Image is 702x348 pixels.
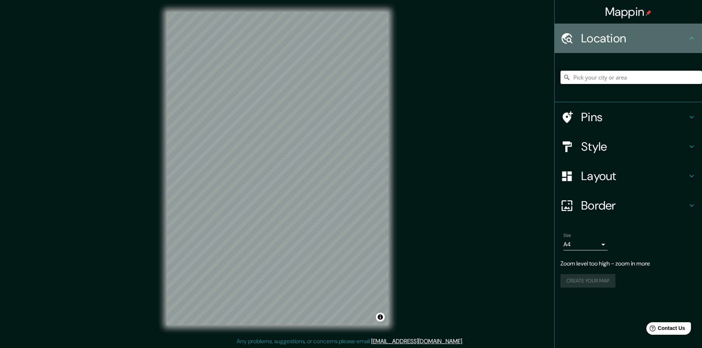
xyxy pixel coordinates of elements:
[376,313,385,321] button: Toggle attribution
[560,259,696,268] p: Zoom level too high - zoom in more
[463,337,464,346] div: .
[581,169,687,183] h4: Layout
[581,110,687,124] h4: Pins
[636,319,694,340] iframe: Help widget launcher
[555,191,702,220] div: Border
[581,198,687,213] h4: Border
[646,10,652,16] img: pin-icon.png
[167,12,388,325] canvas: Map
[560,71,702,84] input: Pick your city or area
[563,239,608,250] div: A4
[555,102,702,132] div: Pins
[581,139,687,154] h4: Style
[371,337,462,345] a: [EMAIL_ADDRESS][DOMAIN_NAME]
[605,4,652,19] h4: Mappin
[237,337,463,346] p: Any problems, suggestions, or concerns please email .
[563,232,571,239] label: Size
[581,31,687,46] h4: Location
[464,337,466,346] div: .
[555,24,702,53] div: Location
[555,161,702,191] div: Layout
[555,132,702,161] div: Style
